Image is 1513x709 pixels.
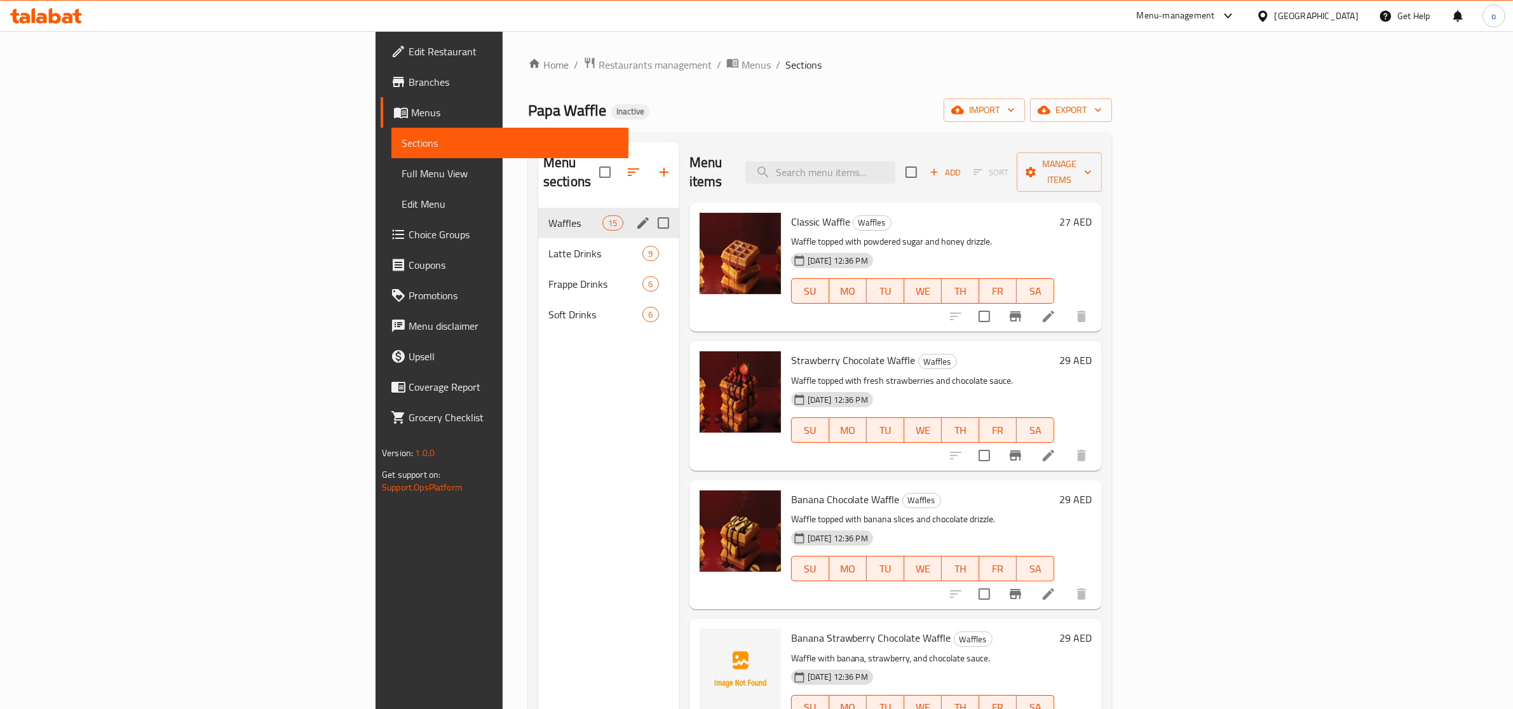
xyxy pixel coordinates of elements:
[1017,556,1054,581] button: SA
[909,560,937,578] span: WE
[1059,629,1092,647] h6: 29 AED
[409,257,618,273] span: Coupons
[409,74,618,90] span: Branches
[599,57,712,72] span: Restaurants management
[928,165,962,180] span: Add
[643,278,658,290] span: 6
[649,157,679,187] button: Add section
[872,560,899,578] span: TU
[642,276,658,292] div: items
[409,410,618,425] span: Grocery Checklist
[583,57,712,73] a: Restaurants management
[689,153,730,191] h2: Menu items
[409,227,618,242] span: Choice Groups
[791,234,1054,250] p: Waffle topped with powdered sugar and honey drizzle.
[1066,579,1097,609] button: delete
[742,57,771,72] span: Menus
[803,394,873,406] span: [DATE] 12:36 PM
[643,309,658,321] span: 6
[382,466,440,483] span: Get support on:
[984,282,1012,300] span: FR
[548,307,643,322] span: Soft Drinks
[611,104,649,119] div: Inactive
[791,351,916,370] span: Strawberry Chocolate Waffle
[548,276,643,292] span: Frappe Drinks
[592,159,618,186] span: Select all sections
[1027,156,1092,188] span: Manage items
[984,421,1012,440] span: FR
[548,215,602,231] div: Waffles
[402,196,618,212] span: Edit Menu
[791,651,1054,666] p: Waffle with banana, strawberry, and chocolate sauce.
[904,278,942,304] button: WE
[834,560,862,578] span: MO
[1000,440,1031,471] button: Branch-specific-item
[717,57,721,72] li: /
[409,44,618,59] span: Edit Restaurant
[1000,301,1031,332] button: Branch-specific-item
[538,238,679,269] div: Latte Drinks9
[381,97,628,128] a: Menus
[872,421,899,440] span: TU
[1066,440,1097,471] button: delete
[791,490,900,509] span: Banana Chocolate Waffle
[925,163,965,182] button: Add
[797,421,824,440] span: SU
[538,269,679,299] div: Frappe Drinks6
[1040,102,1102,118] span: export
[797,282,824,300] span: SU
[942,278,979,304] button: TH
[381,36,628,67] a: Edit Restaurant
[867,556,904,581] button: TU
[867,278,904,304] button: TU
[1137,8,1215,24] div: Menu-management
[984,560,1012,578] span: FR
[538,208,679,238] div: Waffles15edit
[903,493,940,508] span: Waffles
[642,307,658,322] div: items
[791,511,1054,527] p: Waffle topped with banana slices and chocolate drizzle.
[918,354,957,369] div: Waffles
[1017,278,1054,304] button: SA
[602,215,623,231] div: items
[791,628,951,647] span: Banana Strawberry Chocolate Waffle
[700,490,781,572] img: Banana Chocolate Waffle
[381,372,628,402] a: Coverage Report
[776,57,780,72] li: /
[1041,448,1056,463] a: Edit menu item
[642,246,658,261] div: items
[1059,490,1092,508] h6: 29 AED
[902,493,941,508] div: Waffles
[965,163,1017,182] span: Select section first
[409,318,618,334] span: Menu disclaimer
[1041,586,1056,602] a: Edit menu item
[381,280,628,311] a: Promotions
[1491,9,1496,23] span: o
[1000,579,1031,609] button: Branch-specific-item
[909,421,937,440] span: WE
[947,560,974,578] span: TH
[381,341,628,372] a: Upsell
[834,421,862,440] span: MO
[954,102,1015,118] span: import
[391,128,628,158] a: Sections
[942,556,979,581] button: TH
[898,159,925,186] span: Select section
[803,671,873,683] span: [DATE] 12:36 PM
[1059,213,1092,231] h6: 27 AED
[528,57,1112,73] nav: breadcrumb
[381,67,628,97] a: Branches
[791,373,1054,389] p: Waffle topped with fresh strawberries and chocolate sauce.
[1017,417,1054,443] button: SA
[829,556,867,581] button: MO
[791,212,850,231] span: Classic Waffle
[1275,9,1359,23] div: [GEOGRAPHIC_DATA]
[603,217,622,229] span: 15
[904,417,942,443] button: WE
[904,556,942,581] button: WE
[867,417,904,443] button: TU
[947,421,974,440] span: TH
[947,282,974,300] span: TH
[391,158,628,189] a: Full Menu View
[402,166,618,181] span: Full Menu View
